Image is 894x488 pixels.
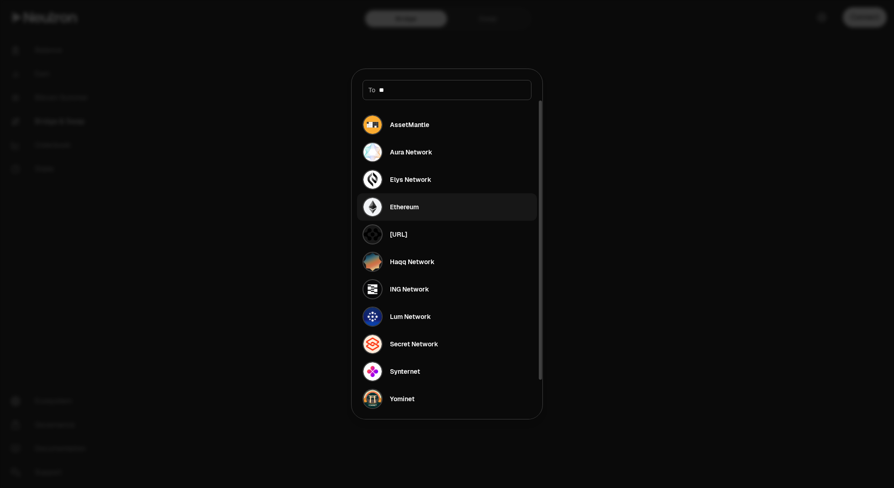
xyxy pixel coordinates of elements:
div: Aura Network [390,148,432,157]
img: ING Network Logo [363,280,382,298]
img: Ethereum Logo [363,198,382,216]
img: AssetMantle Logo [363,116,382,134]
img: Secret Network Logo [363,335,382,353]
button: Haqq Network LogoHaqq Network [357,248,537,276]
div: Secret Network [390,339,438,349]
button: Lum Network LogoLum Network [357,303,537,330]
div: ING Network [390,285,429,294]
span: To [368,85,375,95]
button: Aura Network LogoAura Network [357,138,537,166]
button: ING Network LogoING Network [357,276,537,303]
img: Aura Network Logo [363,143,382,161]
button: AssetMantle LogoAssetMantle [357,111,537,138]
button: Zenrock Mainnet Logo [357,413,537,440]
button: Yominet LogoYominet [357,385,537,413]
div: AssetMantle [390,120,429,129]
img: Elys Network Logo [363,170,382,189]
img: Zenrock Mainnet Logo [363,417,382,435]
div: Yominet [390,394,415,403]
div: Lum Network [390,312,431,321]
div: [URL] [390,230,407,239]
button: Synternet LogoSynternet [357,358,537,385]
img: Haqq Network Logo [363,253,382,271]
img: Fetch.ai Logo [363,225,382,244]
button: Fetch.ai Logo[URL] [357,221,537,248]
button: Secret Network LogoSecret Network [357,330,537,358]
div: Ethereum [390,202,419,212]
button: Ethereum LogoEthereum [357,193,537,221]
div: Synternet [390,367,420,376]
div: Haqq Network [390,257,435,266]
img: Synternet Logo [363,362,382,381]
button: Elys Network LogoElys Network [357,166,537,193]
img: Lum Network Logo [363,308,382,326]
img: Yominet Logo [363,390,382,408]
div: Elys Network [390,175,431,184]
